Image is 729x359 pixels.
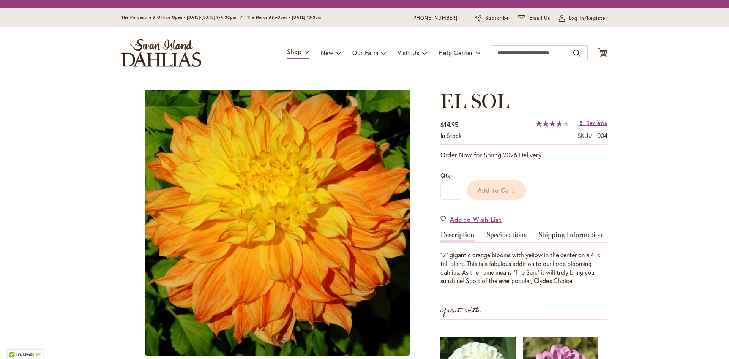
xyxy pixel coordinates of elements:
[485,14,509,22] span: Subscribe
[440,215,502,224] a: Add to Wish List
[287,47,302,55] span: Shop
[579,119,607,127] a: 5 Reviews
[578,131,594,139] strong: SKU
[529,14,551,22] span: Email Us
[559,14,607,22] a: Log In/Register
[121,15,277,20] span: The Mercantile & Office Open - [DATE]-[DATE] 9-4:30pm / The Mercantile
[440,304,489,317] strong: Great with...
[440,131,462,139] span: In stock
[352,49,378,57] span: Our Farm
[398,49,420,57] span: Visit Us
[277,15,322,20] span: Open - [DATE] 10-3pm
[475,14,509,22] a: Subscribe
[569,14,607,22] span: Log In/Register
[145,90,410,356] img: main product photo
[536,120,569,127] div: 76%
[597,131,607,140] div: 004
[440,231,607,285] div: Detailed Product Info
[440,231,475,242] a: Description
[440,150,607,160] p: Order Now for Spring 2026 Delivery
[412,14,458,22] a: [PHONE_NUMBER]
[538,231,603,242] a: Shipping Information
[440,131,462,140] div: Availability
[440,251,607,285] p: 12” gigantic orange blooms with yellow in the center on a 4 ½’ tall plant. This is a fabulous add...
[440,120,458,128] span: $14.95
[439,49,473,57] span: Help Center
[121,39,201,67] a: store logo
[486,231,527,242] a: Specifications
[450,215,502,224] span: Add to Wish List
[321,49,333,57] span: New
[440,171,451,179] span: Qty
[586,119,607,127] span: Reviews
[440,89,509,113] span: EL SOL
[518,14,551,22] a: Email Us
[579,119,583,127] span: 5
